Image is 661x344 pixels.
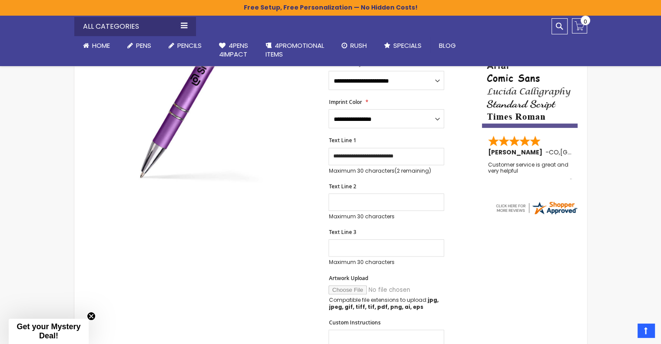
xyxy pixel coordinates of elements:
span: Rush [350,41,367,50]
div: Customer service is great and very helpful [488,162,572,180]
span: Home [92,41,110,50]
span: Text Line 1 [329,137,356,144]
p: Maximum 30 characters [329,259,444,266]
img: font-personalization-examples [482,44,578,128]
span: Artwork Upload [329,274,368,282]
a: Blog [430,36,465,55]
div: Get your Mystery Deal!Close teaser [9,319,89,344]
p: Maximum 30 characters [329,167,444,174]
span: Specials [393,41,422,50]
a: Pencils [160,36,210,55]
img: 4pens.com widget logo [495,200,578,216]
a: 4pens.com certificate URL [495,210,578,217]
span: Text Line 2 [329,183,356,190]
span: CO [549,148,559,157]
strong: jpg, jpeg, gif, tiff, tif, pdf, png, ai, eps [329,296,438,311]
span: Blog [439,41,456,50]
p: Compatible file extensions to upload: [329,297,444,311]
a: Pens [119,36,160,55]
span: Text Line 3 [329,228,356,236]
span: Pens [136,41,151,50]
p: Maximum 30 characters [329,213,444,220]
span: Imprint Color [329,98,362,106]
iframe: Google Customer Reviews [589,321,661,344]
span: (2 remaining) [394,167,431,174]
span: 0 [584,17,587,26]
span: Pencils [177,41,202,50]
a: 4PROMOTIONALITEMS [257,36,333,64]
span: Get your Mystery Deal! [17,322,80,340]
span: [PERSON_NAME] [488,148,545,157]
a: 0 [572,18,587,33]
span: 4PROMOTIONAL ITEMS [266,41,324,59]
button: Close teaser [87,312,96,321]
span: 4Pens 4impact [219,41,248,59]
span: - , [545,148,624,157]
a: 4Pens4impact [210,36,257,64]
span: [GEOGRAPHIC_DATA] [560,148,624,157]
span: Custom Instructions [329,319,380,326]
div: All Categories [74,17,196,36]
a: Specials [375,36,430,55]
a: Home [74,36,119,55]
a: Rush [333,36,375,55]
